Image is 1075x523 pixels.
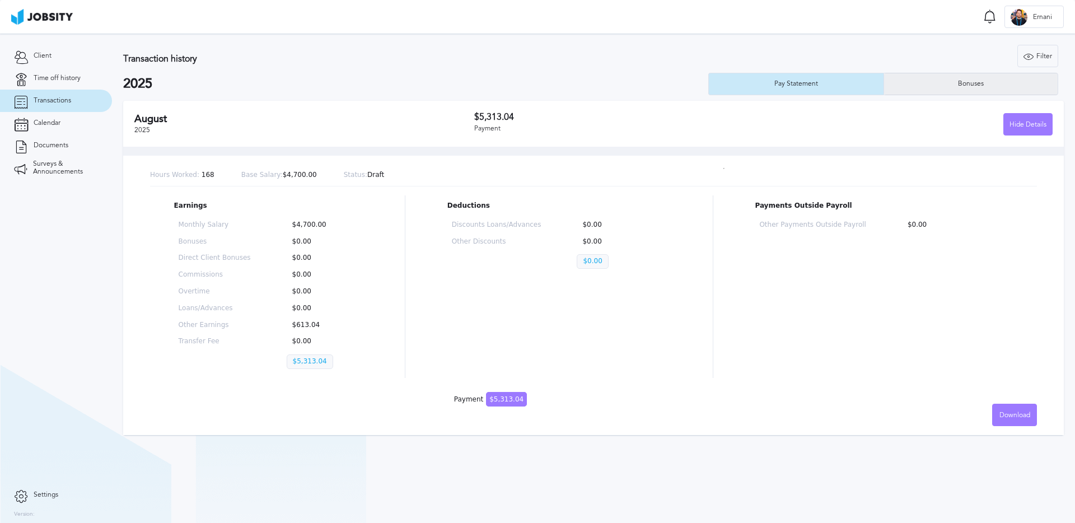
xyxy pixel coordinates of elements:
div: E [1011,9,1027,26]
span: Settings [34,491,58,499]
span: Status: [344,171,367,179]
p: Loans/Advances [179,305,251,312]
div: Hide Details [1004,114,1052,136]
span: Transactions [34,97,71,105]
p: Payments Outside Payroll [755,202,1013,210]
span: Calendar [34,119,60,127]
p: $0.00 [577,254,608,269]
p: $4,700.00 [287,221,359,229]
p: $0.00 [287,271,359,279]
p: Other Payments Outside Payroll [759,221,866,229]
p: Draft [344,171,385,179]
p: $0.00 [287,305,359,312]
div: Bonuses [952,80,989,88]
p: Deductions [447,202,671,210]
p: $0.00 [577,238,666,246]
span: Documents [34,142,68,150]
p: Overtime [179,288,251,296]
p: Commissions [179,271,251,279]
p: Direct Client Bonuses [179,254,251,262]
span: Hours Worked: [150,171,199,179]
img: ab4bad089aa723f57921c736e9817d99.png [11,9,73,25]
span: 2025 [134,126,150,134]
p: $0.00 [287,338,359,345]
p: $0.00 [287,254,359,262]
span: Time off history [34,74,81,82]
label: Version: [14,511,35,518]
span: Ernani [1027,13,1058,21]
span: Client [34,52,52,60]
button: Download [992,404,1037,426]
p: 168 [150,171,214,179]
p: Monthly Salary [179,221,251,229]
p: $0.00 [287,288,359,296]
div: Payment [474,125,764,133]
div: Pay Statement [769,80,824,88]
p: $0.00 [902,221,1008,229]
h2: 2025 [123,76,708,92]
p: $5,313.04 [287,354,333,369]
p: Discounts Loans/Advances [452,221,541,229]
div: Payment [454,396,527,404]
button: Bonuses [884,73,1059,95]
p: $613.04 [287,321,359,329]
h3: Transaction history [123,54,635,64]
p: Transfer Fee [179,338,251,345]
button: Filter [1017,45,1058,67]
h2: August [134,113,474,125]
p: $4,700.00 [241,171,317,179]
p: Other Discounts [452,238,541,246]
span: Download [999,412,1030,419]
span: $5,313.04 [486,392,527,407]
button: Pay Statement [708,73,884,95]
p: $0.00 [287,238,359,246]
h3: $5,313.04 [474,112,764,122]
p: $0.00 [577,221,666,229]
p: Other Earnings [179,321,251,329]
button: EErnani [1004,6,1064,28]
p: Bonuses [179,238,251,246]
span: Base Salary: [241,171,283,179]
p: Earnings [174,202,363,210]
button: Hide Details [1003,113,1053,136]
div: Filter [1018,45,1058,68]
span: Surveys & Announcements [33,160,98,176]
